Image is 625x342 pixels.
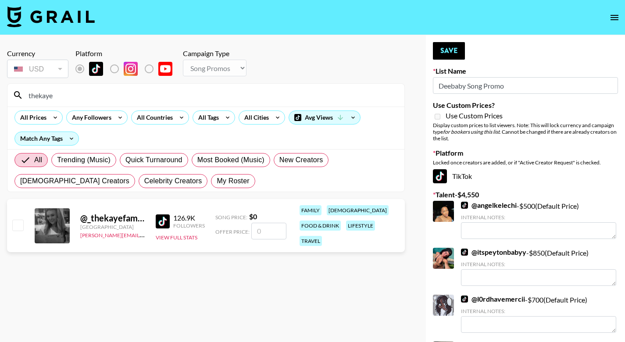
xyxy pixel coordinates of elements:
img: Grail Talent [7,6,95,27]
input: 0 [251,223,286,239]
div: - $ 700 (Default Price) [461,295,616,333]
label: List Name [433,67,618,75]
div: family [300,205,321,215]
div: [GEOGRAPHIC_DATA] [80,224,145,230]
span: New Creators [279,155,323,165]
span: Song Price: [215,214,247,221]
div: - $ 850 (Default Price) [461,248,616,286]
div: [DEMOGRAPHIC_DATA] [327,205,389,215]
img: TikTok [433,169,447,183]
img: TikTok [461,202,468,209]
div: food & drink [300,221,341,231]
div: All Cities [239,111,271,124]
div: Display custom prices to list viewers. Note: This will lock currency and campaign type . Cannot b... [433,122,618,142]
button: View Full Stats [156,234,197,241]
span: Quick Turnaround [125,155,182,165]
div: travel [300,236,322,246]
div: All Prices [15,111,48,124]
div: Followers [173,222,205,229]
div: Internal Notes: [461,214,616,221]
div: Campaign Type [183,49,246,58]
span: My Roster [217,176,249,186]
div: Match Any Tags [15,132,79,145]
img: TikTok [461,296,468,303]
div: USD [9,61,67,77]
div: Remove selected talent to change your currency [7,58,68,80]
div: Locked once creators are added, or if "Active Creator Request" is checked. [433,159,618,166]
img: TikTok [156,214,170,228]
div: Currency [7,49,68,58]
span: [DEMOGRAPHIC_DATA] Creators [20,176,129,186]
a: [PERSON_NAME][EMAIL_ADDRESS][PERSON_NAME][DOMAIN_NAME] [80,230,252,239]
div: @ _thekayefamily [80,213,145,224]
span: Most Booked (Music) [197,155,264,165]
a: @l0rdhavemercii [461,295,525,303]
label: Talent - $ 4,550 [433,190,618,199]
span: Use Custom Prices [446,111,503,120]
img: Instagram [124,62,138,76]
img: YouTube [158,62,172,76]
div: Internal Notes: [461,261,616,267]
div: All Countries [132,111,175,124]
div: lifestyle [346,221,375,231]
img: TikTok [89,62,103,76]
div: Remove selected talent to change platforms [75,60,179,78]
strong: $ 0 [249,212,257,221]
em: for bookers using this list [443,128,500,135]
a: @angelkelechi [461,201,517,210]
div: Avg Views [289,111,360,124]
span: Offer Price: [215,228,250,235]
button: Save [433,42,465,60]
label: Use Custom Prices? [433,101,618,110]
span: Celebrity Creators [144,176,202,186]
img: TikTok [461,249,468,256]
span: Trending (Music) [57,155,111,165]
div: Any Followers [67,111,113,124]
div: All Tags [193,111,221,124]
div: - $ 500 (Default Price) [461,201,616,239]
div: Platform [75,49,179,58]
div: TikTok [433,169,618,183]
a: @itspeytonbabyy [461,248,526,256]
div: 126.9K [173,214,205,222]
label: Platform [433,149,618,157]
input: Search by User Name [23,88,399,102]
div: Internal Notes: [461,308,616,314]
span: All [34,155,42,165]
button: open drawer [606,9,623,26]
